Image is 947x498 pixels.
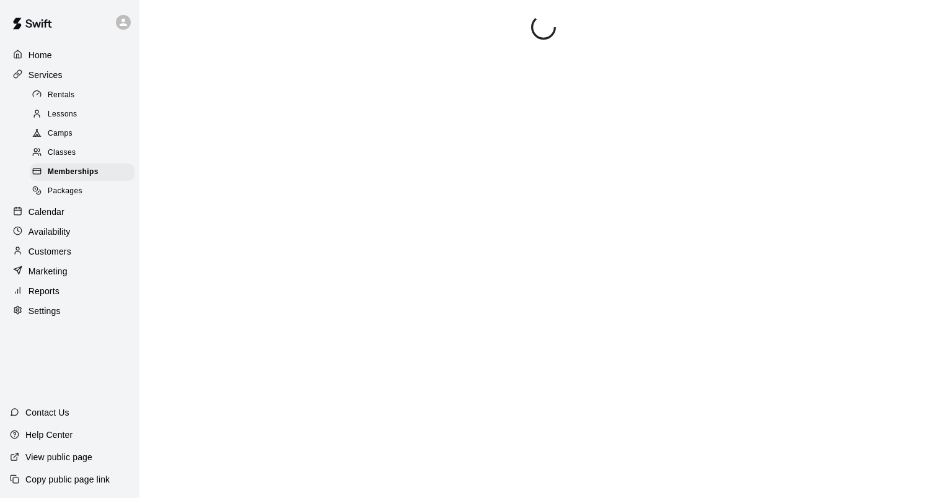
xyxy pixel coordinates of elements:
p: Home [29,49,52,61]
a: Camps [30,124,139,144]
div: Packages [30,183,134,200]
a: Rentals [30,85,139,105]
p: Help Center [25,429,73,441]
a: Reports [10,282,130,300]
a: Services [10,66,130,84]
a: Customers [10,242,130,261]
a: Settings [10,302,130,320]
a: Calendar [10,203,130,221]
p: Availability [29,225,71,238]
div: Lessons [30,106,134,123]
a: Packages [30,182,139,201]
a: Classes [30,144,139,163]
a: Home [10,46,130,64]
p: Contact Us [25,406,69,419]
p: Reports [29,285,59,297]
span: Packages [48,185,82,198]
div: Classes [30,144,134,162]
p: Customers [29,245,71,258]
span: Classes [48,147,76,159]
a: Availability [10,222,130,241]
a: Memberships [30,163,139,182]
p: Services [29,69,63,81]
p: View public page [25,451,92,463]
span: Lessons [48,108,77,121]
div: Camps [30,125,134,142]
p: Copy public page link [25,473,110,486]
div: Rentals [30,87,134,104]
span: Camps [48,128,73,140]
span: Memberships [48,166,99,178]
div: Memberships [30,164,134,181]
p: Settings [29,305,61,317]
p: Calendar [29,206,64,218]
a: Lessons [30,105,139,124]
p: Marketing [29,265,68,277]
span: Rentals [48,89,75,102]
a: Marketing [10,262,130,281]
